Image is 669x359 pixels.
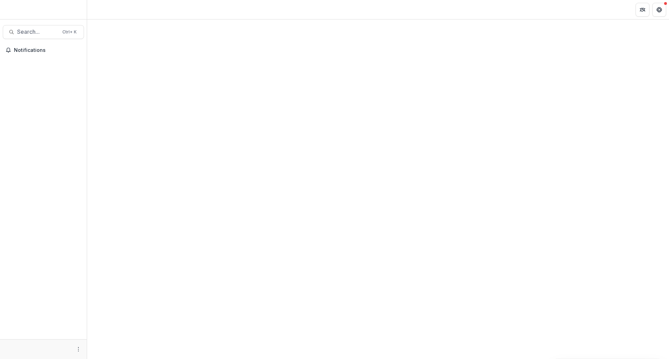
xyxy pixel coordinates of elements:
button: More [74,345,83,353]
nav: breadcrumb [90,5,120,15]
span: Notifications [14,47,81,53]
button: Partners [636,3,649,17]
button: Notifications [3,45,84,56]
button: Get Help [652,3,666,17]
span: Search... [17,29,58,35]
div: Ctrl + K [61,28,78,36]
button: Search... [3,25,84,39]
